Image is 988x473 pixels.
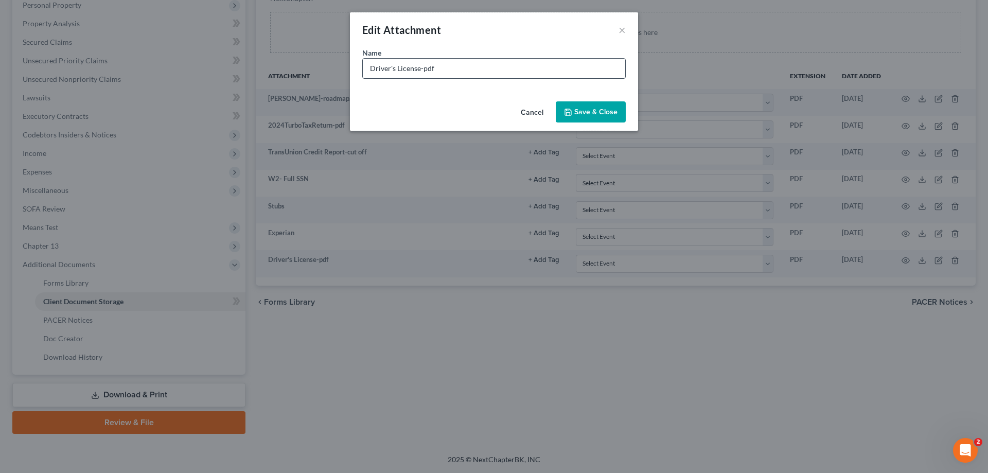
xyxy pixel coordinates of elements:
span: Save & Close [574,108,617,116]
button: Cancel [513,102,552,123]
button: Save & Close [556,101,626,123]
input: Enter name... [363,59,625,78]
span: Edit [362,24,381,36]
span: Name [362,48,381,57]
iframe: Intercom live chat [953,438,978,463]
button: × [619,24,626,36]
span: Attachment [383,24,441,36]
span: 2 [974,438,982,446]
